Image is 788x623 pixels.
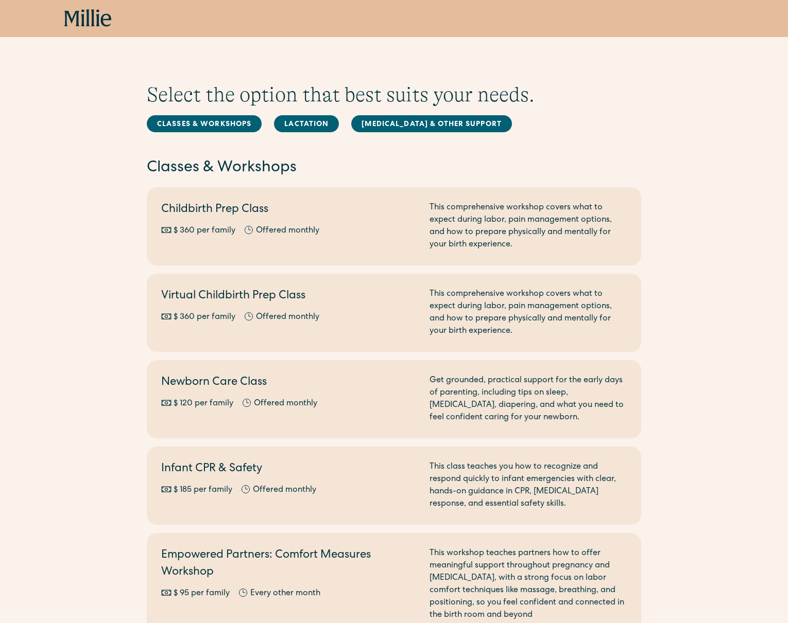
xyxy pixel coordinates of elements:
[250,588,320,600] div: Every other month
[161,288,417,305] h2: Virtual Childbirth Prep Class
[161,202,417,219] h2: Childbirth Prep Class
[430,288,627,337] div: This comprehensive workshop covers what to expect during labor, pain management options, and how ...
[147,274,641,352] a: Virtual Childbirth Prep Class$ 360 per familyOffered monthlyThis comprehensive workshop covers wh...
[174,311,235,324] div: $ 360 per family
[147,360,641,438] a: Newborn Care Class$ 120 per familyOffered monthlyGet grounded, practical support for the early da...
[161,547,417,581] h2: Empowered Partners: Comfort Measures Workshop
[147,157,641,179] h2: Classes & Workshops
[274,115,339,132] a: Lactation
[256,225,319,237] div: Offered monthly
[147,187,641,265] a: Childbirth Prep Class$ 360 per familyOffered monthlyThis comprehensive workshop covers what to ex...
[147,447,641,525] a: Infant CPR & Safety$ 185 per familyOffered monthlyThis class teaches you how to recognize and res...
[430,202,627,251] div: This comprehensive workshop covers what to expect during labor, pain management options, and how ...
[174,484,232,496] div: $ 185 per family
[174,398,233,410] div: $ 120 per family
[161,375,417,391] h2: Newborn Care Class
[256,311,319,324] div: Offered monthly
[430,375,627,424] div: Get grounded, practical support for the early days of parenting, including tips on sleep, [MEDICA...
[174,588,230,600] div: $ 95 per family
[254,398,317,410] div: Offered monthly
[253,484,316,496] div: Offered monthly
[430,461,627,510] div: This class teaches you how to recognize and respond quickly to infant emergencies with clear, han...
[161,461,417,478] h2: Infant CPR & Safety
[174,225,235,237] div: $ 360 per family
[351,115,512,132] a: [MEDICAL_DATA] & Other Support
[430,547,627,621] div: This workshop teaches partners how to offer meaningful support throughout pregnancy and [MEDICAL_...
[147,115,262,132] a: Classes & Workshops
